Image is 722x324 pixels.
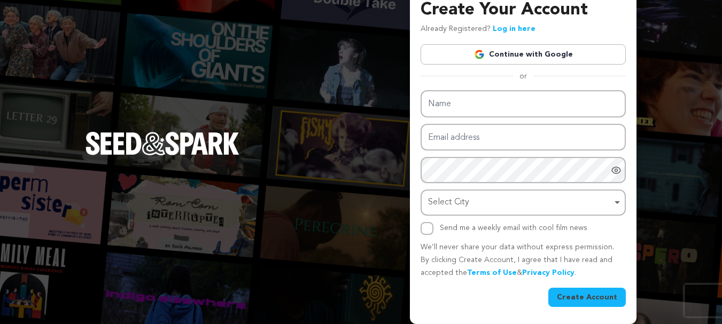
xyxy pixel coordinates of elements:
a: Show password as plain text. Warning: this will display your password on the screen. [611,165,622,176]
a: Log in here [493,25,535,33]
div: Select City [428,195,612,210]
a: Privacy Policy [522,269,575,276]
label: Send me a weekly email with cool film news [440,224,587,232]
a: Continue with Google [421,44,626,65]
span: or [513,71,533,82]
img: Seed&Spark Logo [86,132,239,155]
a: Terms of Use [467,269,517,276]
input: Name [421,90,626,117]
p: Already Registered? [421,23,535,36]
a: Seed&Spark Homepage [86,132,239,177]
img: Google logo [474,49,485,60]
p: We’ll never share your data without express permission. By clicking Create Account, I agree that ... [421,241,626,279]
button: Create Account [548,288,626,307]
input: Email address [421,124,626,151]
